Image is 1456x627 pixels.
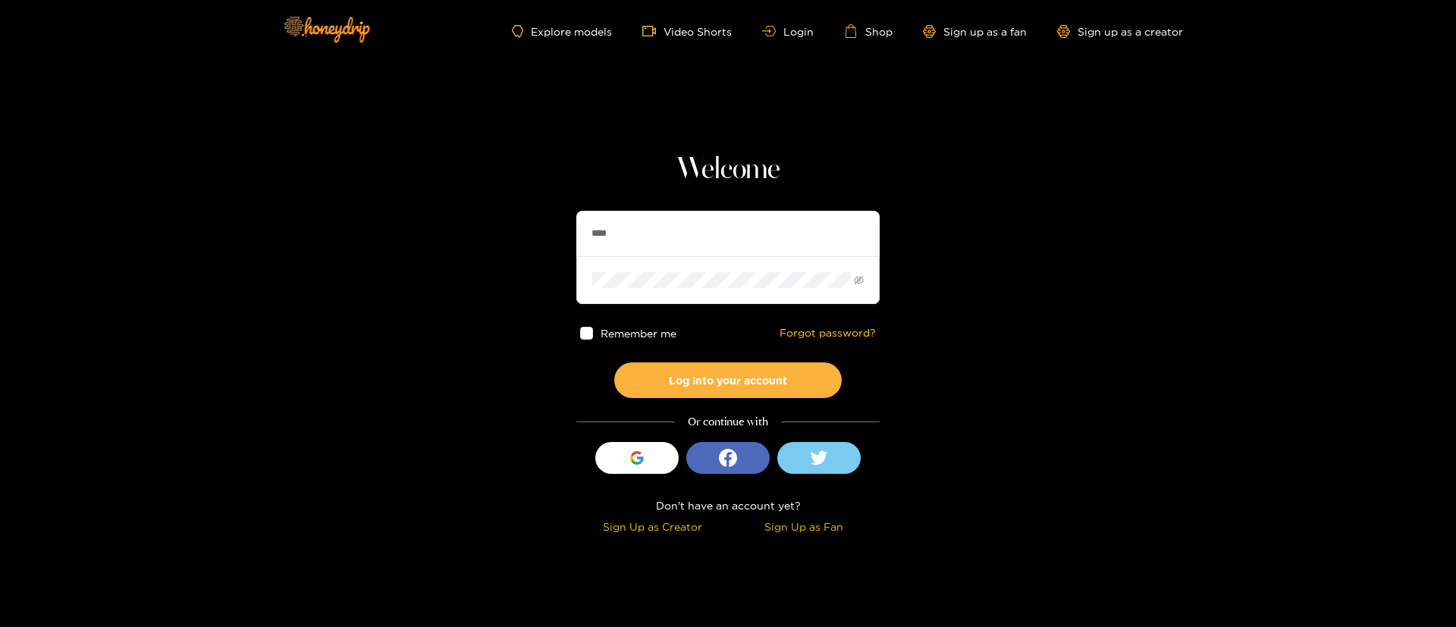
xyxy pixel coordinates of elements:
[576,413,880,431] div: Or continue with
[614,362,842,398] button: Log into your account
[844,24,893,38] a: Shop
[780,327,876,340] a: Forgot password?
[580,518,724,535] div: Sign Up as Creator
[762,26,814,37] a: Login
[923,25,1027,38] a: Sign up as a fan
[642,24,664,38] span: video-camera
[732,518,876,535] div: Sign Up as Fan
[576,497,880,514] div: Don't have an account yet?
[601,328,676,339] span: Remember me
[642,24,732,38] a: Video Shorts
[854,275,864,285] span: eye-invisible
[512,25,612,38] a: Explore models
[576,152,880,188] h1: Welcome
[1057,25,1183,38] a: Sign up as a creator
